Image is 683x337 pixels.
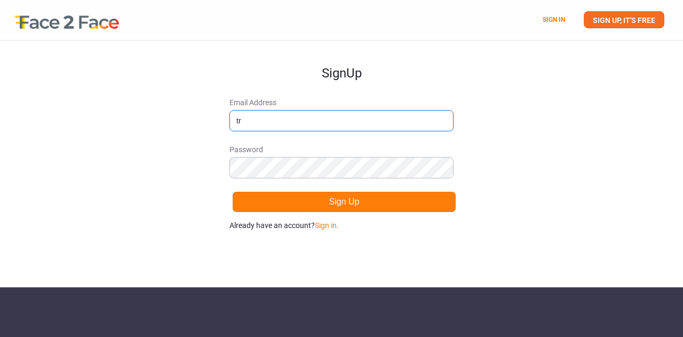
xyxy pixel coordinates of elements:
[229,41,454,80] h1: Sign Up
[229,97,454,108] span: Email Address
[229,144,454,155] span: Password
[229,220,454,231] p: Already have an account?
[229,110,454,131] input: Email Address
[232,191,456,213] button: Sign Up
[229,157,454,178] input: Password
[543,16,565,23] a: SIGN IN
[584,11,664,28] a: SIGN UP, IT'S FREE
[315,221,339,230] a: Sign in.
